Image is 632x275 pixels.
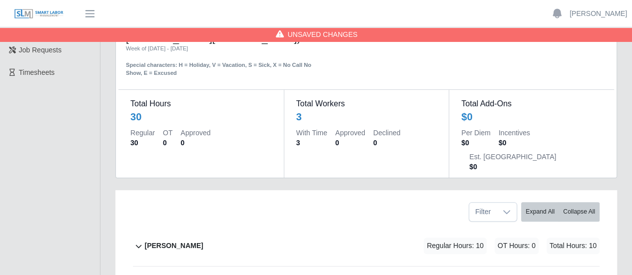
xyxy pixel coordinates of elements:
[296,98,437,110] dt: Total Workers
[296,128,327,138] dt: With Time
[495,238,539,254] span: OT Hours: 0
[180,128,210,138] dt: Approved
[521,202,600,222] div: bulk actions
[461,110,472,124] div: $0
[469,162,556,172] dd: $0
[296,138,327,148] dd: 3
[130,128,155,138] dt: Regular
[469,152,556,162] dt: Est. [GEOGRAPHIC_DATA]
[547,238,600,254] span: Total Hours: 10
[163,128,172,138] dt: OT
[19,46,62,54] span: Job Requests
[461,138,490,148] dd: $0
[130,98,272,110] dt: Total Hours
[126,53,317,78] div: Special characters: H = Holiday, V = Vacation, S = Sick, X = No Call No Show, E = Excused
[424,238,487,254] span: Regular Hours: 10
[335,128,365,138] dt: Approved
[19,68,55,76] span: Timesheets
[469,203,497,221] span: Filter
[130,138,155,148] dd: 30
[130,110,141,124] div: 30
[288,29,358,39] span: Unsaved Changes
[521,202,559,222] button: Expand All
[163,138,172,148] dd: 0
[296,110,302,124] div: 3
[335,138,365,148] dd: 0
[133,226,600,266] button: [PERSON_NAME] Regular Hours: 10 OT Hours: 0 Total Hours: 10
[570,8,627,19] a: [PERSON_NAME]
[373,138,400,148] dd: 0
[373,128,400,138] dt: Declined
[461,128,490,138] dt: Per Diem
[126,44,317,53] div: Week of [DATE] - [DATE]
[499,128,530,138] dt: Incentives
[180,138,210,148] dd: 0
[499,138,530,148] dd: $0
[461,98,602,110] dt: Total Add-Ons
[14,8,64,19] img: SLM Logo
[559,202,600,222] button: Collapse All
[144,241,203,251] b: [PERSON_NAME]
